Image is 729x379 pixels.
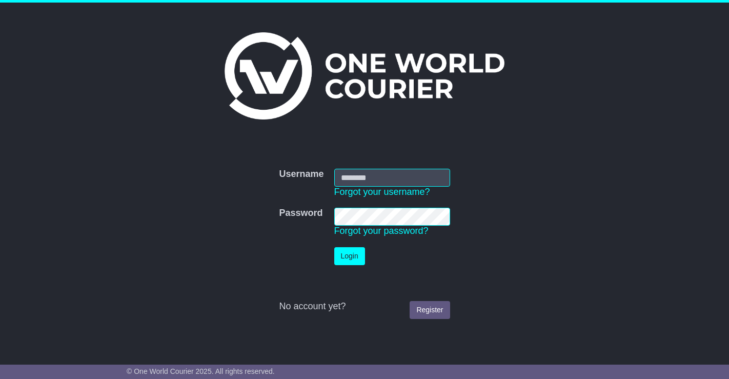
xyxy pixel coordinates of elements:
img: One World [225,32,504,119]
a: Register [410,301,450,319]
span: © One World Courier 2025. All rights reserved. [127,367,275,375]
div: No account yet? [279,301,450,312]
a: Forgot your password? [334,226,429,236]
label: Username [279,169,323,180]
a: Forgot your username? [334,187,430,197]
label: Password [279,208,322,219]
button: Login [334,247,365,265]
